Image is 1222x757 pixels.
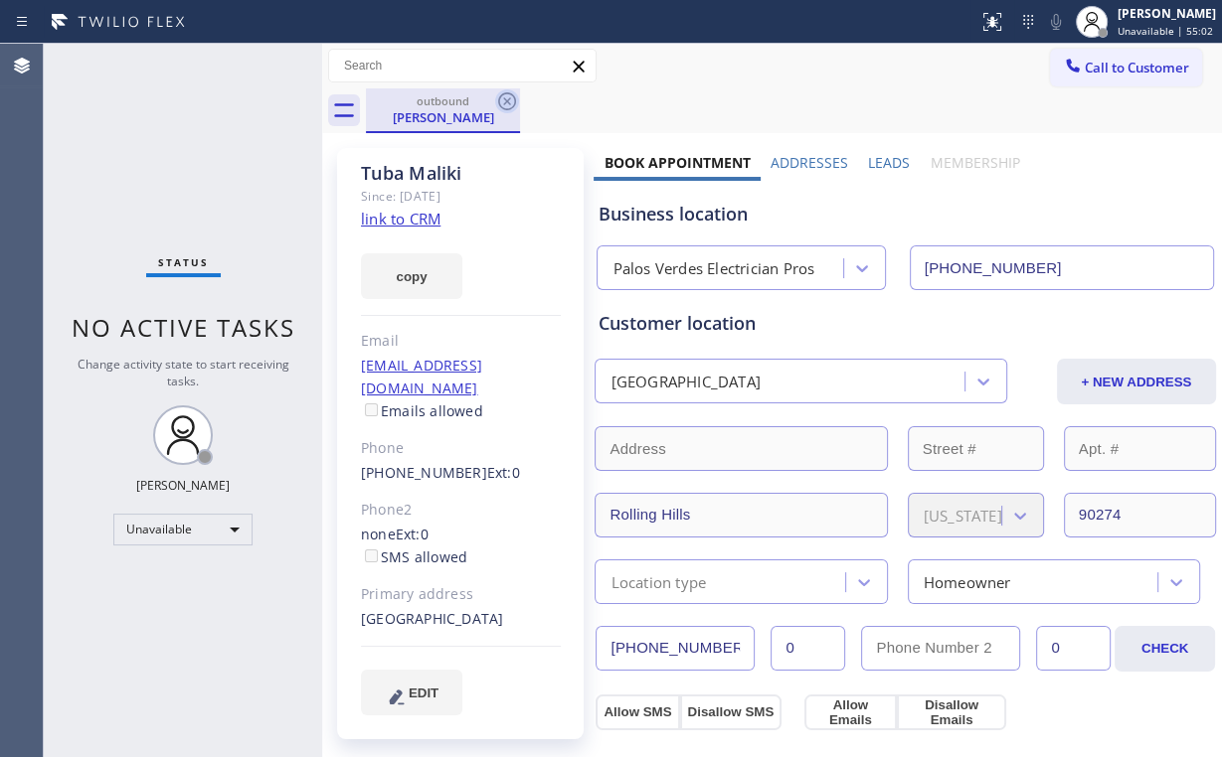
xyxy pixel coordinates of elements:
div: Location type [611,570,706,593]
a: link to CRM [361,209,440,228]
button: Allow Emails [804,694,897,730]
button: Allow SMS [596,694,679,730]
div: Business location [598,201,1212,227]
input: ZIP [1064,493,1216,537]
div: [GEOGRAPHIC_DATA] [361,608,561,631]
input: Search [329,50,596,81]
span: EDIT [409,685,438,700]
div: Homeowner [924,570,1011,593]
span: Status [158,255,209,269]
div: Unavailable [113,514,253,545]
span: Call to Customer [1085,59,1189,76]
div: Customer location [598,310,1212,337]
span: Unavailable | 55:02 [1118,24,1213,38]
input: Emails allowed [365,403,378,416]
div: [GEOGRAPHIC_DATA] [611,371,760,393]
input: Apt. # [1064,426,1216,471]
div: [PERSON_NAME] [1118,5,1216,22]
input: Ext. [771,626,845,671]
a: [EMAIL_ADDRESS][DOMAIN_NAME] [361,356,482,397]
input: Phone Number [596,626,755,671]
div: Tuba Maliki [361,162,561,185]
button: Call to Customer [1050,49,1202,86]
span: Ext: 0 [487,463,520,482]
label: SMS allowed [361,547,467,566]
div: Phone2 [361,499,561,522]
span: Ext: 0 [396,525,429,543]
div: [PERSON_NAME] [136,477,230,494]
div: [PERSON_NAME] [368,108,518,126]
button: Disallow Emails [897,694,1007,730]
div: Primary address [361,583,561,606]
button: EDIT [361,670,462,715]
input: Street # [908,426,1044,471]
button: Disallow SMS [680,694,783,730]
div: Email [361,330,561,353]
span: Change activity state to start receiving tasks. [78,356,289,389]
button: CHECK [1115,626,1214,672]
input: Phone Number 2 [861,626,1020,671]
input: SMS allowed [365,549,378,562]
label: Membership [931,153,1020,172]
button: + NEW ADDRESS [1057,359,1216,404]
div: outbound [368,93,518,108]
label: Emails allowed [361,401,483,420]
div: Tuba Maliki [368,88,518,131]
div: Since: [DATE] [361,185,561,208]
div: none [361,524,561,569]
input: Address [595,426,887,471]
button: copy [361,253,462,299]
div: Palos Verdes Electrician Pros [612,257,814,280]
input: Ext. 2 [1036,626,1111,671]
div: Phone [361,437,561,460]
label: Book Appointment [605,153,751,172]
label: Leads [868,153,910,172]
input: City [595,493,887,537]
a: [PHONE_NUMBER] [361,463,487,482]
button: Mute [1042,8,1070,36]
span: No active tasks [72,311,295,344]
label: Addresses [771,153,848,172]
input: Phone Number [910,245,1214,290]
